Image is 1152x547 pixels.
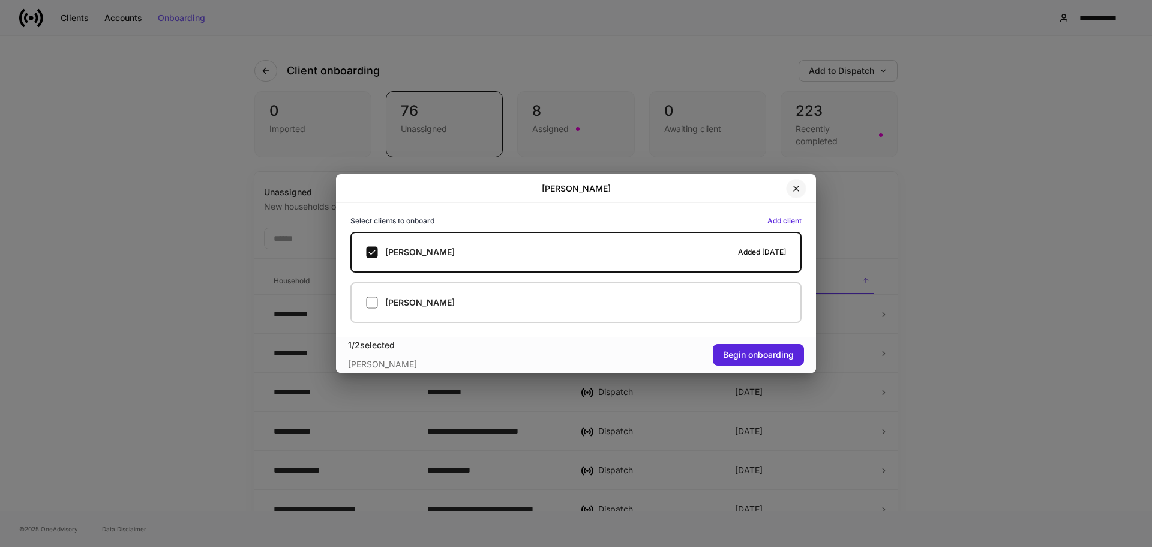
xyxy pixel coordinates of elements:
h6: Added [DATE] [738,246,786,258]
div: Begin onboarding [723,351,794,359]
div: [PERSON_NAME] [348,351,576,370]
label: [PERSON_NAME] [350,282,802,323]
label: [PERSON_NAME]Added [DATE] [350,232,802,273]
div: 1 / 2 selected [348,339,576,351]
h6: Select clients to onboard [350,215,434,226]
h2: [PERSON_NAME] [542,183,611,195]
h5: [PERSON_NAME] [385,297,455,309]
button: Add client [767,217,802,225]
h5: [PERSON_NAME] [385,246,455,258]
button: Begin onboarding [713,344,804,366]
